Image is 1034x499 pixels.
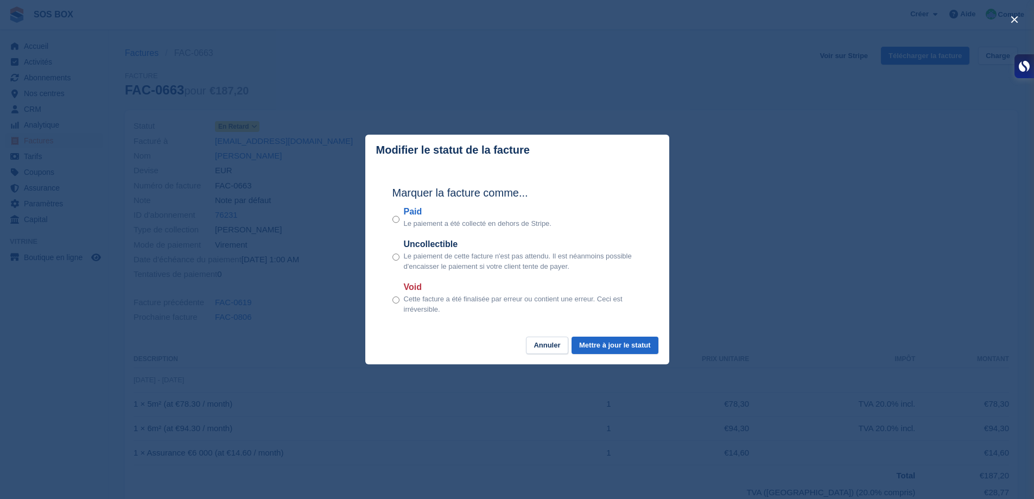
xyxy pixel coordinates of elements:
p: Cette facture a été finalisée par erreur ou contient une erreur. Ceci est irréversible. [404,294,642,315]
label: Paid [404,205,551,218]
label: Void [404,281,642,294]
label: Uncollectible [404,238,642,251]
p: Modifier le statut de la facture [376,144,530,156]
button: Annuler [526,337,568,355]
h2: Marquer la facture comme... [392,185,642,201]
button: Mettre à jour le statut [572,337,658,355]
p: Le paiement de cette facture n'est pas attendu. Il est néanmoins possible d'encaisser le paiement... [404,251,642,272]
p: Le paiement a été collecté en dehors de Stripe. [404,218,551,229]
button: close [1006,11,1023,28]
